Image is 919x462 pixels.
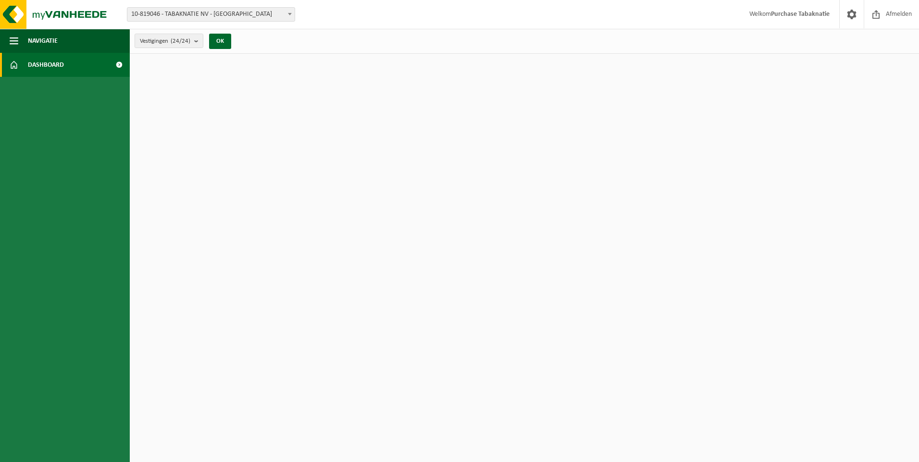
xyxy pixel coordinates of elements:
count: (24/24) [171,38,190,44]
span: Vestigingen [140,34,190,49]
span: 10-819046 - TABAKNATIE NV - ANTWERPEN [127,8,295,21]
span: Navigatie [28,29,58,53]
strong: Purchase Tabaknatie [771,11,830,18]
span: Dashboard [28,53,64,77]
button: Vestigingen(24/24) [135,34,203,48]
button: OK [209,34,231,49]
span: 10-819046 - TABAKNATIE NV - ANTWERPEN [127,7,295,22]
